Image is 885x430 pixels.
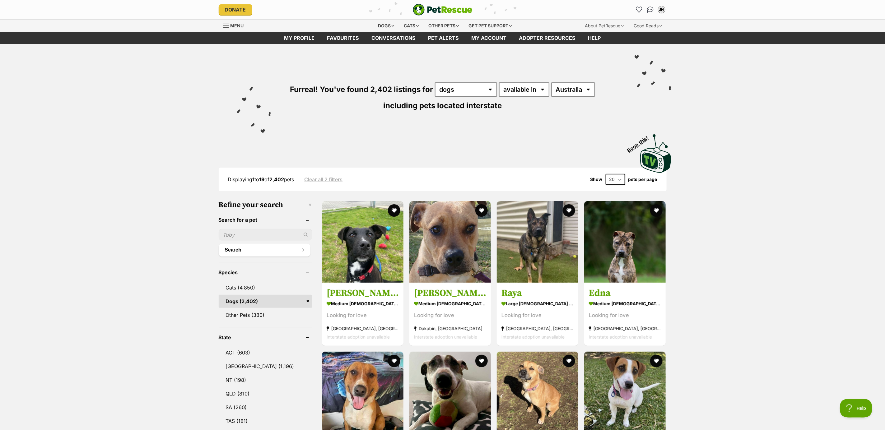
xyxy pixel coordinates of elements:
[589,287,661,299] h3: Edna
[465,32,513,44] a: My account
[219,346,312,359] a: ACT (603)
[640,129,671,174] a: Boop this!
[219,401,312,414] a: SA (260)
[327,334,390,340] span: Interstate adoption unavailable
[475,355,488,367] button: favourite
[219,360,312,373] a: [GEOGRAPHIC_DATA] (1,196)
[219,4,252,15] a: Donate
[414,311,486,320] div: Looking for love
[584,283,666,346] a: Edna medium [DEMOGRAPHIC_DATA] Dog Looking for love [GEOGRAPHIC_DATA], [GEOGRAPHIC_DATA] Intersta...
[413,4,473,16] a: PetRescue
[464,20,516,32] div: Get pet support
[650,204,663,217] button: favourite
[290,85,433,94] span: Furreal! You've found 2,402 listings for
[305,177,343,182] a: Clear all 2 filters
[589,324,661,333] strong: [GEOGRAPHIC_DATA], [GEOGRAPHIC_DATA]
[589,334,652,340] span: Interstate adoption unavailable
[366,32,422,44] a: conversations
[563,204,575,217] button: favourite
[497,201,578,283] img: Raya - German Shepherd Dog
[501,299,574,308] strong: large [DEMOGRAPHIC_DATA] Dog
[374,20,398,32] div: Dogs
[327,324,399,333] strong: [GEOGRAPHIC_DATA], [GEOGRAPHIC_DATA]
[501,334,565,340] span: Interstate adoption unavailable
[581,20,628,32] div: About PetRescue
[219,414,312,428] a: TAS (181)
[414,334,477,340] span: Interstate adoption unavailable
[219,244,310,256] button: Search
[626,131,654,153] span: Boop this!
[228,176,294,183] span: Displaying to of pets
[584,201,666,283] img: Edna - American Staffordshire Terrier Dog
[223,20,248,31] a: Menu
[563,355,575,367] button: favourite
[628,177,657,182] label: pets per page
[219,387,312,400] a: QLD (810)
[219,281,312,294] a: Cats (4,850)
[657,5,667,15] button: My account
[645,5,655,15] a: Conversations
[634,5,667,15] ul: Account quick links
[219,201,312,209] h3: Refine your search
[270,176,284,183] strong: 2,402
[647,7,654,13] img: chat-41dd97257d64d25036548639549fe6c8038ab92f7586957e7f3b1b290dea8141.svg
[383,101,502,110] span: including pets located interstate
[513,32,582,44] a: Adopter resources
[219,217,312,223] header: Search for a pet
[501,287,574,299] h3: Raya
[327,311,399,320] div: Looking for love
[327,299,399,308] strong: medium [DEMOGRAPHIC_DATA] Dog
[414,299,486,308] strong: medium [DEMOGRAPHIC_DATA] Dog
[497,283,578,346] a: Raya large [DEMOGRAPHIC_DATA] Dog Looking for love [GEOGRAPHIC_DATA], [GEOGRAPHIC_DATA] Interstat...
[278,32,321,44] a: My profile
[589,299,661,308] strong: medium [DEMOGRAPHIC_DATA] Dog
[634,5,644,15] a: Favourites
[414,287,486,299] h3: [PERSON_NAME]
[475,204,488,217] button: favourite
[422,32,465,44] a: Pet alerts
[219,229,312,241] input: Toby
[840,399,873,418] iframe: Help Scout Beacon - Open
[630,20,667,32] div: Good Reads
[589,311,661,320] div: Looking for love
[413,4,473,16] img: logo-e224e6f780fb5917bec1dbf3a21bbac754714ae5b6737aabdf751b685950b380.svg
[414,324,486,333] strong: Dakabin, [GEOGRAPHIC_DATA]
[501,324,574,333] strong: [GEOGRAPHIC_DATA], [GEOGRAPHIC_DATA]
[501,311,574,320] div: Looking for love
[590,177,603,182] span: Show
[322,283,403,346] a: [PERSON_NAME] medium [DEMOGRAPHIC_DATA] Dog Looking for love [GEOGRAPHIC_DATA], [GEOGRAPHIC_DATA]...
[650,355,663,367] button: favourite
[582,32,607,44] a: Help
[219,308,312,321] a: Other Pets (380)
[640,134,671,173] img: PetRescue TV logo
[219,270,312,275] header: Species
[388,204,400,217] button: favourite
[399,20,423,32] div: Cats
[219,373,312,386] a: NT (198)
[409,283,491,346] a: [PERSON_NAME] medium [DEMOGRAPHIC_DATA] Dog Looking for love Dakabin, [GEOGRAPHIC_DATA] Interstat...
[659,7,665,13] div: JH
[321,32,366,44] a: Favourites
[409,201,491,283] img: Kelly Slater - English Staffordshire Bull Terrier Dog
[231,23,244,28] span: Menu
[424,20,463,32] div: Other pets
[219,335,312,340] header: State
[259,176,265,183] strong: 19
[219,295,312,308] a: Dogs (2,402)
[253,176,255,183] strong: 1
[327,287,399,299] h3: [PERSON_NAME]
[388,355,400,367] button: favourite
[322,201,403,283] img: Woody - Mixed Dog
